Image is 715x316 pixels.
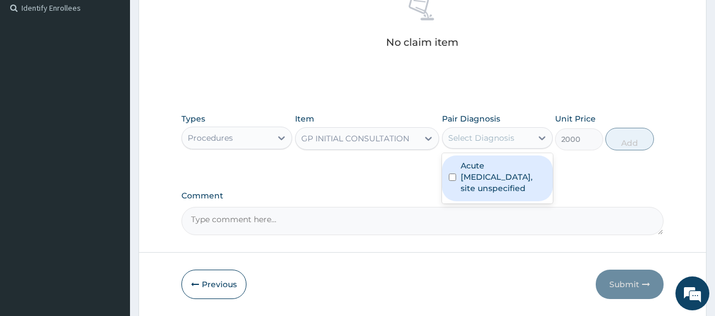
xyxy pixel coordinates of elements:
[386,37,458,48] p: No claim item
[295,113,314,124] label: Item
[181,114,205,124] label: Types
[6,202,215,242] textarea: Type your message and hit 'Enter'
[21,57,46,85] img: d_794563401_company_1708531726252_794563401
[448,132,514,144] div: Select Diagnosis
[66,89,156,204] span: We're online!
[188,132,233,144] div: Procedures
[181,270,246,299] button: Previous
[59,63,190,78] div: Chat with us now
[301,133,409,144] div: GP INITIAL CONSULTATION
[461,160,546,194] label: Acute [MEDICAL_DATA], site unspecified
[555,113,596,124] label: Unit Price
[442,113,500,124] label: Pair Diagnosis
[185,6,213,33] div: Minimize live chat window
[181,191,664,201] label: Comment
[605,128,653,150] button: Add
[596,270,664,299] button: Submit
